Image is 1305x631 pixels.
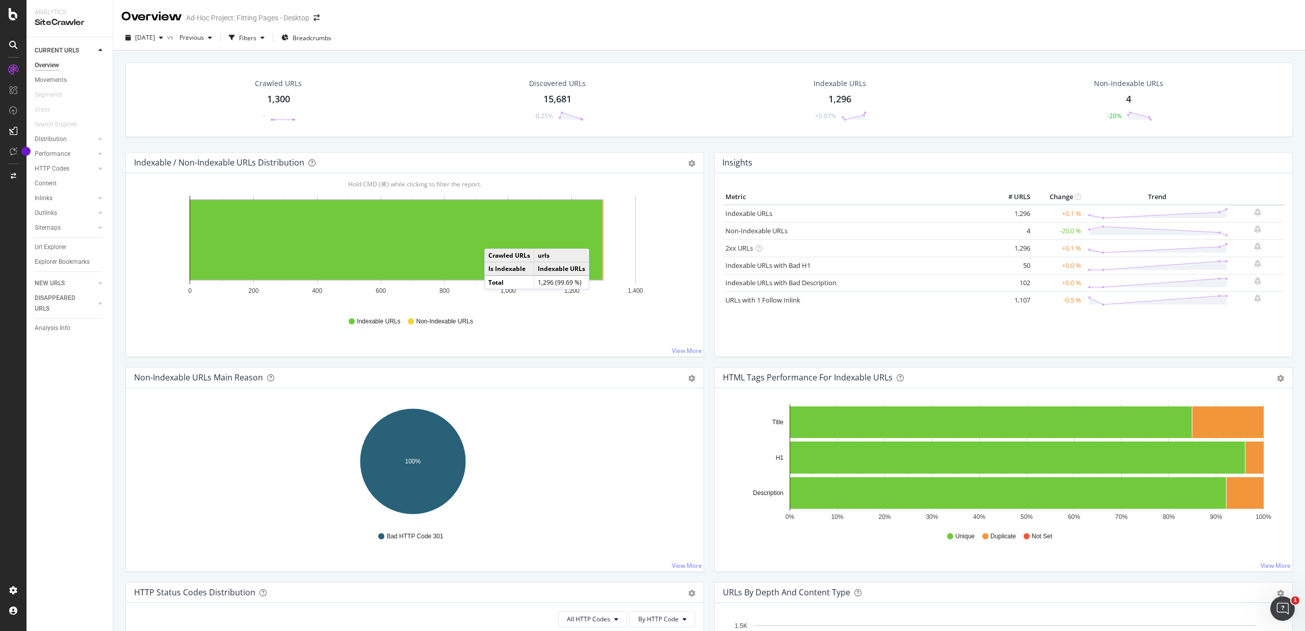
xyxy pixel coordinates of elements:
td: 4 [992,222,1033,239]
a: Content [35,178,106,189]
a: Sitemaps [35,223,95,233]
div: HTML Tags Performance for Indexable URLs [723,372,893,382]
text: 100% [1256,513,1271,520]
div: SiteCrawler [35,17,105,29]
a: URLs with 1 Follow Inlink [725,295,800,305]
th: Trend [1084,189,1231,205]
a: HTTP Codes [35,163,95,174]
button: All HTTP Codes [558,611,627,627]
div: Visits [35,104,50,115]
div: Explorer Bookmarks [35,257,90,267]
text: 800 [439,287,450,294]
td: 1,296 (99.69 %) [534,276,589,289]
div: Search Engines [35,119,77,130]
td: 1,296 [992,205,1033,223]
h4: Insights [722,156,752,170]
svg: A chart. [134,404,692,523]
text: 90% [1210,513,1222,520]
a: Segments [35,90,72,100]
div: gear [688,160,695,167]
button: By HTTP Code [630,611,695,627]
text: 1,200 [564,287,580,294]
div: 1,300 [267,93,290,106]
div: gear [1277,590,1284,597]
text: H1 [776,454,784,461]
div: Outlinks [35,208,57,218]
a: 2xx URLs [725,243,753,253]
iframe: Intercom live chat [1270,596,1295,621]
div: Movements [35,75,67,86]
a: Indexable URLs with Bad H1 [725,261,811,270]
td: Crawled URLs [485,249,534,262]
td: Is Indexable [485,262,534,276]
button: [DATE] [121,30,167,46]
div: bell-plus [1254,294,1261,303]
div: Non-Indexable URLs [1094,78,1163,89]
a: View More [672,561,702,570]
div: Segments [35,90,62,100]
th: Metric [723,189,992,205]
div: Sitemaps [35,223,61,233]
a: Explorer Bookmarks [35,257,106,267]
div: gear [1277,375,1284,382]
div: gear [688,590,695,597]
a: View More [672,346,702,355]
div: Analysis Info [35,323,70,334]
text: 10% [831,513,843,520]
button: Breadcrumbs [277,30,335,46]
text: 30% [926,513,938,520]
div: bell-plus [1254,277,1261,285]
text: 0% [786,513,795,520]
div: Overview [121,8,182,25]
span: Breadcrumbs [293,34,331,42]
a: Indexable URLs [725,209,772,218]
div: bell-plus [1254,242,1261,251]
div: CURRENT URLS [35,45,79,56]
text: 400 [312,287,322,294]
a: Movements [35,75,106,86]
td: -0.5 % [1033,291,1084,309]
td: 1,107 [992,291,1033,309]
a: Analysis Info [35,323,106,334]
a: Url Explorer [35,242,106,253]
div: 15,681 [543,93,571,106]
a: Overview [35,60,106,71]
div: Content [35,178,57,189]
div: Distribution [35,134,67,145]
div: A chart. [134,189,692,308]
text: 20% [878,513,891,520]
text: 50% [1021,513,1033,520]
div: DISAPPEARED URLS [35,293,86,314]
a: Distribution [35,134,95,145]
div: HTTP Codes [35,163,69,174]
span: 1 [1291,596,1299,605]
a: Indexable URLs with Bad Description [725,278,837,287]
text: 100% [405,458,421,465]
div: HTTP Status Codes Distribution [134,587,255,597]
div: Performance [35,149,70,159]
div: gear [688,375,695,382]
button: Previous [175,30,216,46]
text: 1,000 [501,287,516,294]
a: NEW URLS [35,278,95,289]
td: 50 [992,257,1033,274]
text: 80% [1163,513,1175,520]
span: vs [167,33,175,41]
div: - [263,112,265,120]
a: Outlinks [35,208,95,218]
div: URLs by Depth and Content Type [723,587,850,597]
span: Non-Indexable URLs [416,317,473,326]
td: Total [485,276,534,289]
text: Description [753,489,784,497]
span: Previous [175,33,204,42]
td: +0.0 % [1033,257,1084,274]
text: 70% [1115,513,1128,520]
a: CURRENT URLS [35,45,95,56]
div: 1,296 [828,93,851,106]
a: Performance [35,149,95,159]
a: Search Engines [35,119,87,130]
svg: A chart. [723,404,1281,523]
span: Indexable URLs [357,317,400,326]
div: 4 [1126,93,1131,106]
